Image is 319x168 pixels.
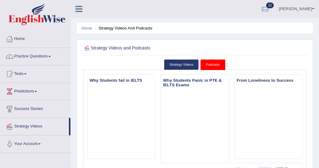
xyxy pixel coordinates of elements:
h2: Strategy Videos and Podcasts [83,44,222,52]
h3: From Loneliness to Success [235,77,302,84]
a: Podcasts [200,59,225,70]
a: Predictions [0,83,70,98]
a: Your Account [0,135,70,151]
a: Home [0,30,70,46]
li: Strategy Videos and Podcasts [93,25,152,31]
a: Strategy Videos [164,59,199,70]
a: Practice Questions [0,48,70,63]
a: Tests [0,65,70,81]
span: 12 [266,2,274,8]
h3: Why Students Panic in PTE & IELTS Exams [161,77,229,88]
a: Home [82,26,92,30]
a: Success Stories [0,100,70,116]
a: Strategy Videos [0,118,69,133]
h3: Why Students fail in IELTS [87,77,155,84]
